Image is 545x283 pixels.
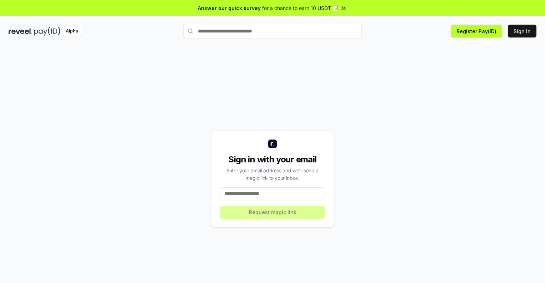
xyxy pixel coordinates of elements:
div: Enter your email address and we’ll send a magic link to your inbox. [220,167,325,182]
div: Sign in with your email [220,154,325,165]
button: Register Pay(ID) [451,25,502,37]
div: Alpha [62,27,82,36]
span: for a chance to earn 10 USDT 📝 [262,4,339,12]
img: pay_id [34,27,60,36]
button: Sign In [508,25,536,37]
img: reveel_dark [9,27,32,36]
img: logo_small [268,140,277,148]
span: Answer our quick survey [198,4,261,12]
